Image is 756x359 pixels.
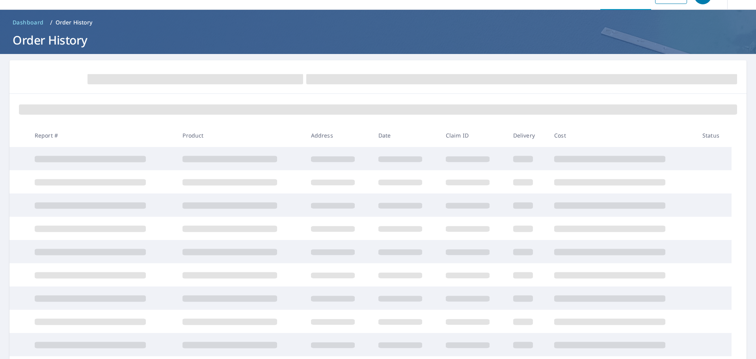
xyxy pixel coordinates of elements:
[13,19,44,26] span: Dashboard
[548,124,696,147] th: Cost
[507,124,548,147] th: Delivery
[439,124,507,147] th: Claim ID
[176,124,304,147] th: Product
[9,32,747,48] h1: Order History
[9,16,47,29] a: Dashboard
[372,124,439,147] th: Date
[9,16,747,29] nav: breadcrumb
[28,124,177,147] th: Report #
[696,124,732,147] th: Status
[305,124,372,147] th: Address
[50,18,52,27] li: /
[56,19,93,26] p: Order History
